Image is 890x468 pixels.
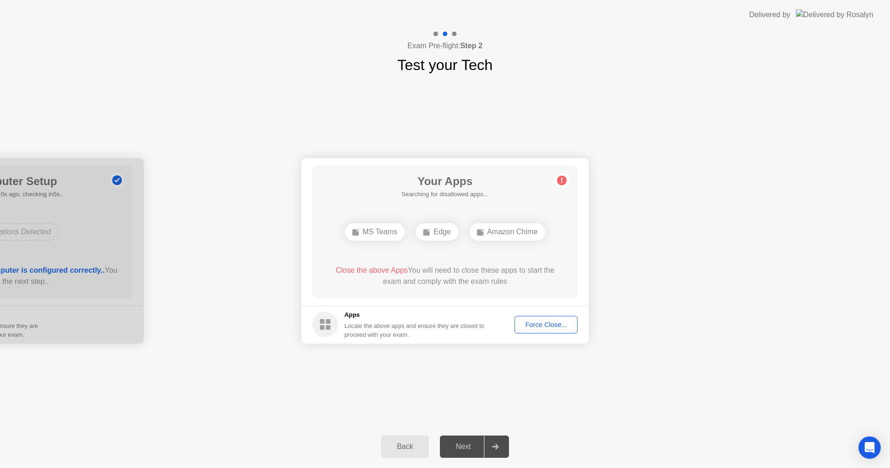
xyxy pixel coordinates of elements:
[401,173,489,190] h1: Your Apps
[401,190,489,199] h5: Searching for disallowed apps...
[518,321,574,328] div: Force Close...
[407,40,483,51] h4: Exam Pre-flight:
[381,436,429,458] button: Back
[443,442,484,451] div: Next
[326,265,565,287] div: You will need to close these apps to start the exam and comply with the exam rules
[470,223,545,241] div: Amazon Chime
[515,316,578,333] button: Force Close...
[344,310,485,320] h5: Apps
[796,9,873,20] img: Delivered by Rosalyn
[440,436,509,458] button: Next
[460,42,483,50] b: Step 2
[384,442,426,451] div: Back
[858,436,881,459] div: Open Intercom Messenger
[344,321,485,339] div: Locate the above apps and ensure they are closed to proceed with your exam.
[336,266,408,274] span: Close the above Apps
[749,9,790,20] div: Delivered by
[416,223,458,241] div: Edge
[345,223,405,241] div: MS Teams
[397,54,493,76] h1: Test your Tech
